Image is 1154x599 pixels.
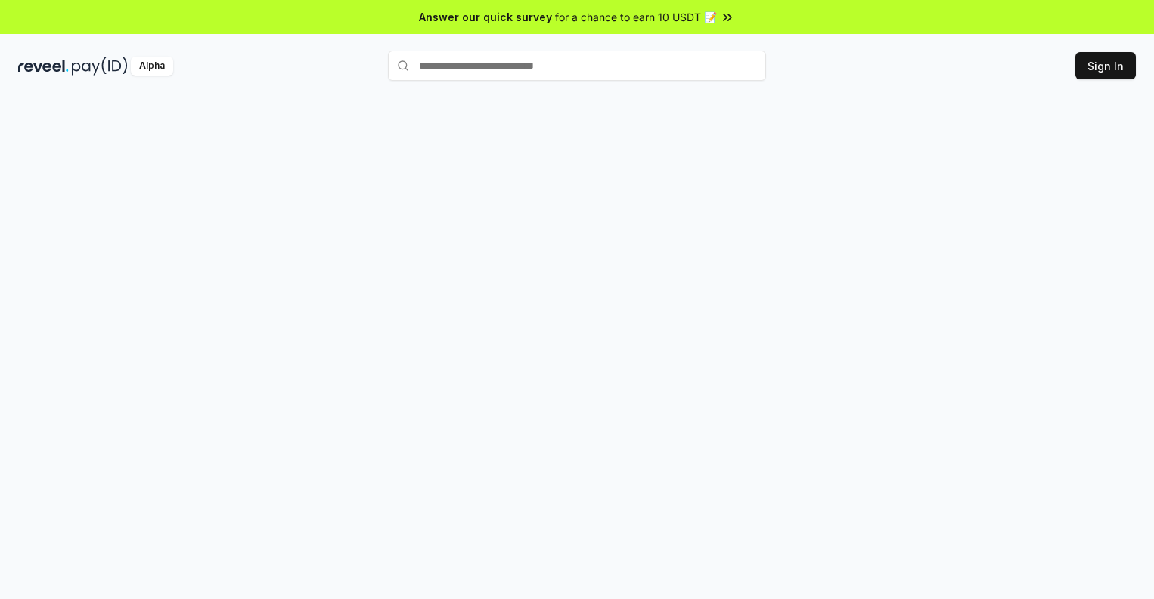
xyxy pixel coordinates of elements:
[131,57,173,76] div: Alpha
[1075,52,1136,79] button: Sign In
[419,9,552,25] span: Answer our quick survey
[555,9,717,25] span: for a chance to earn 10 USDT 📝
[18,57,69,76] img: reveel_dark
[72,57,128,76] img: pay_id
